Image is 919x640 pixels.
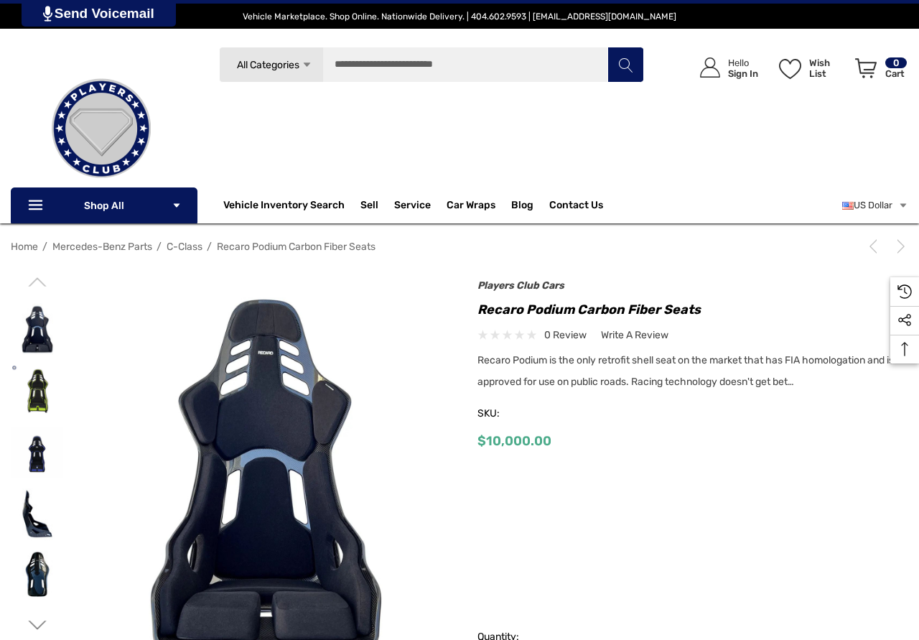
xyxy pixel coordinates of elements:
svg: Review Your Cart [855,58,877,78]
svg: Wish List [779,59,801,79]
img: For Sale: Recaro Podium Carbon Fiber Seats [11,303,63,355]
img: For Sale: Recaro Podium Carbon Fiber Seats [11,550,63,602]
svg: Recently Viewed [897,284,912,299]
span: $10,000.00 [477,433,551,449]
a: Service [394,199,431,215]
a: Home [11,241,38,253]
svg: Go to slide 9 of 9 [28,273,46,291]
p: Hello [728,57,758,68]
p: Sign In [728,68,758,79]
span: Car Wraps [447,199,495,215]
p: Cart [885,68,907,79]
a: Previous [866,239,886,254]
svg: Top [890,342,919,356]
p: Wish List [809,57,847,79]
svg: Icon Line [27,198,48,214]
span: Write a Review [601,329,668,342]
img: For Sale: Recaro Podium Carbon Fiber Seats [11,365,63,417]
a: Contact Us [549,199,603,215]
button: Search [607,47,643,83]
svg: Social Media [897,313,912,328]
img: For Sale: Recaro Podium Carbon Fiber Seats [11,488,63,540]
span: All Categories [237,59,299,71]
a: C-Class [167,241,202,253]
span: SKU: [477,404,549,424]
img: Players Club | Cars For Sale [29,57,173,200]
p: 0 [885,57,907,68]
svg: Icon Arrow Down [302,60,312,70]
img: PjwhLS0gR2VuZXJhdG9yOiBHcmF2aXQuaW8gLS0+PHN2ZyB4bWxucz0iaHR0cDovL3d3dy53My5vcmcvMjAwMC9zdmciIHhtb... [43,6,52,22]
span: Recaro Podium is the only retrofit shell seat on the market that has FIA homologation and is appr... [477,354,894,388]
a: Sign in [684,43,765,93]
span: 0 review [544,326,587,344]
svg: Go to slide 2 of 9 [28,616,46,634]
svg: Icon Arrow Down [172,200,182,210]
span: Sell [360,199,378,215]
a: USD [842,191,908,220]
a: Mercedes-Benz Parts [52,241,152,253]
a: Cart with 0 items [849,43,908,99]
a: Wish List Wish List [773,43,849,93]
a: Players Club Cars [477,279,564,292]
a: Blog [511,199,533,215]
a: Next [888,239,908,254]
a: Car Wraps [447,191,511,220]
a: Vehicle Inventory Search [223,199,345,215]
a: Recaro Podium Carbon Fiber Seats [217,241,375,253]
a: Write a Review [601,326,668,344]
svg: Icon User Account [700,57,720,78]
img: For Sale: Recaro Podium Carbon Fiber Seats [11,427,63,478]
h1: Recaro Podium Carbon Fiber Seats [477,298,908,321]
a: All Categories Icon Arrow Down Icon Arrow Up [219,47,323,83]
span: Vehicle Marketplace. Shop Online. Nationwide Delivery. | 404.602.9593 | [EMAIL_ADDRESS][DOMAIN_NAME] [243,11,676,22]
nav: Breadcrumb [11,234,908,259]
a: Sell [360,191,394,220]
p: Shop All [11,187,197,223]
